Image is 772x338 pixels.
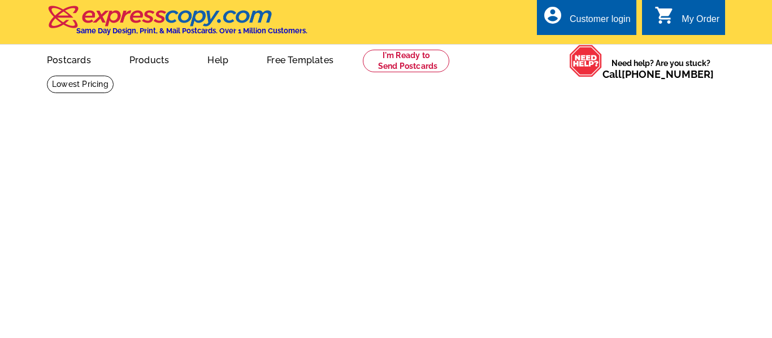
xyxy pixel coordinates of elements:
[602,58,719,80] span: Need help? Are you stuck?
[543,12,631,27] a: account_circle Customer login
[189,46,246,72] a: Help
[249,46,352,72] a: Free Templates
[654,5,675,25] i: shopping_cart
[111,46,188,72] a: Products
[29,46,109,72] a: Postcards
[543,5,563,25] i: account_circle
[569,45,602,77] img: help
[602,68,714,80] span: Call
[570,14,631,30] div: Customer login
[47,14,307,35] a: Same Day Design, Print, & Mail Postcards. Over 1 Million Customers.
[76,27,307,35] h4: Same Day Design, Print, & Mail Postcards. Over 1 Million Customers.
[682,14,719,30] div: My Order
[622,68,714,80] a: [PHONE_NUMBER]
[654,12,719,27] a: shopping_cart My Order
